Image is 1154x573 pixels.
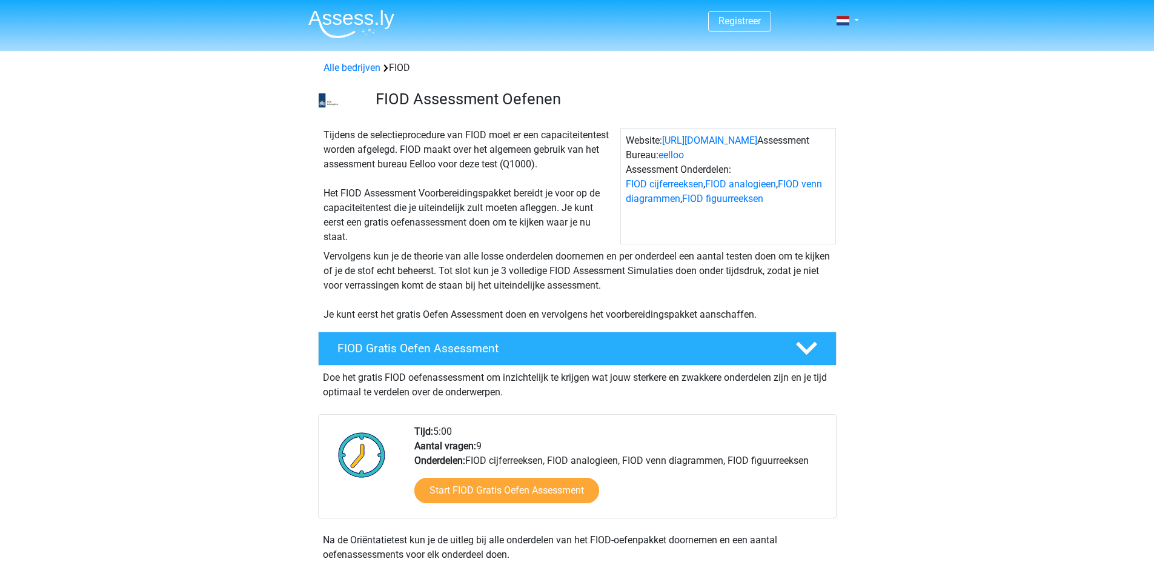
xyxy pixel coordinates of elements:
[319,61,836,75] div: FIOD
[626,178,703,190] a: FIOD cijferreeksen
[308,10,394,38] img: Assessly
[337,341,776,355] h4: FIOD Gratis Oefen Assessment
[323,62,380,73] a: Alle bedrijven
[658,149,684,161] a: eelloo
[662,135,757,146] a: [URL][DOMAIN_NAME]
[682,193,763,204] a: FIOD figuurreeksen
[414,440,476,452] b: Aantal vragen:
[318,533,837,562] div: Na de Oriëntatietest kun je de uitleg bij alle onderdelen van het FIOD-oefenpakket doornemen en e...
[705,178,776,190] a: FIOD analogieen
[414,426,433,437] b: Tijd:
[405,424,835,518] div: 5:00 9 FIOD cijferreeksen, FIOD analogieen, FIOD venn diagrammen, FIOD figuurreeksen
[414,455,465,466] b: Onderdelen:
[319,249,836,322] div: Vervolgens kun je de theorie van alle losse onderdelen doornemen en per onderdeel een aantal test...
[414,478,599,503] a: Start FIOD Gratis Oefen Assessment
[620,128,836,244] div: Website: Assessment Bureau: Assessment Onderdelen: , , ,
[376,90,827,109] h3: FIOD Assessment Oefenen
[626,178,822,204] a: FIOD venn diagrammen
[318,366,837,400] div: Doe het gratis FIOD oefenassessment om inzichtelijk te krijgen wat jouw sterkere en zwakkere onde...
[718,15,761,27] a: Registreer
[313,332,841,366] a: FIOD Gratis Oefen Assessment
[331,424,393,485] img: Klok
[319,128,620,244] div: Tijdens de selectieprocedure van FIOD moet er een capaciteitentest worden afgelegd. FIOD maakt ov...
